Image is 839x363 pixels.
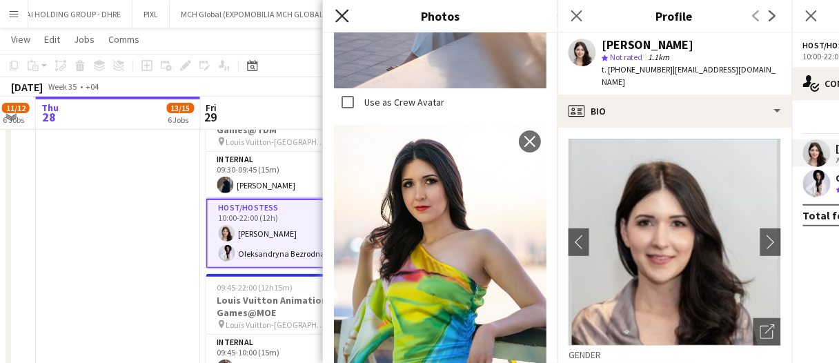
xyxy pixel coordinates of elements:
[206,199,361,268] app-card-role: Host/Hostess2/210:00-22:00 (12h)[PERSON_NAME]Oleksandryna Bezrodnaia
[206,101,217,114] span: Fri
[646,52,673,62] span: 1.1km
[39,109,59,125] span: 28
[170,1,424,28] button: MCH Global (EXPOMOBILIA MCH GLOBAL ME LIVE MARKETING LLC)
[602,64,776,87] span: | [EMAIL_ADDRESS][DOMAIN_NAME]
[226,320,326,330] span: Louis Vuitton-[GEOGRAPHIC_DATA]
[3,115,29,125] div: 6 Jobs
[602,39,694,51] div: [PERSON_NAME]
[168,115,194,125] div: 6 Jobs
[323,7,557,25] h3: Photos
[108,33,139,46] span: Comms
[68,30,100,48] a: Jobs
[41,101,59,114] span: Thu
[217,282,293,293] span: 09:45-22:00 (12h15m)
[204,109,217,125] span: 29
[2,103,30,113] span: 11/12
[86,81,99,92] div: +04
[39,30,66,48] a: Edit
[6,30,36,48] a: View
[226,137,326,147] span: Louis Vuitton-[GEOGRAPHIC_DATA]
[206,152,361,199] app-card-role: Internal1/109:30-09:45 (15m)[PERSON_NAME]
[167,103,195,113] span: 13/15
[206,91,361,268] app-job-card: 09:30-22:00 (12h30m)3/3Louis Vuitton Animation Games@TDM Louis Vuitton-[GEOGRAPHIC_DATA]2 RolesIn...
[557,7,792,25] h3: Profile
[753,318,781,346] div: Open photos pop-in
[74,33,95,46] span: Jobs
[11,80,43,94] div: [DATE]
[557,95,792,128] div: Bio
[44,33,60,46] span: Edit
[610,52,643,62] span: Not rated
[103,30,145,48] a: Comms
[362,96,444,108] label: Use as Crew Avatar
[569,139,781,346] img: Crew avatar or photo
[206,294,361,319] h3: Louis Vuitton Animation Games@MOE
[46,81,80,92] span: Week 35
[132,1,170,28] button: PIXL
[602,64,673,75] span: t. [PHONE_NUMBER]
[11,33,30,46] span: View
[569,349,781,361] h3: Gender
